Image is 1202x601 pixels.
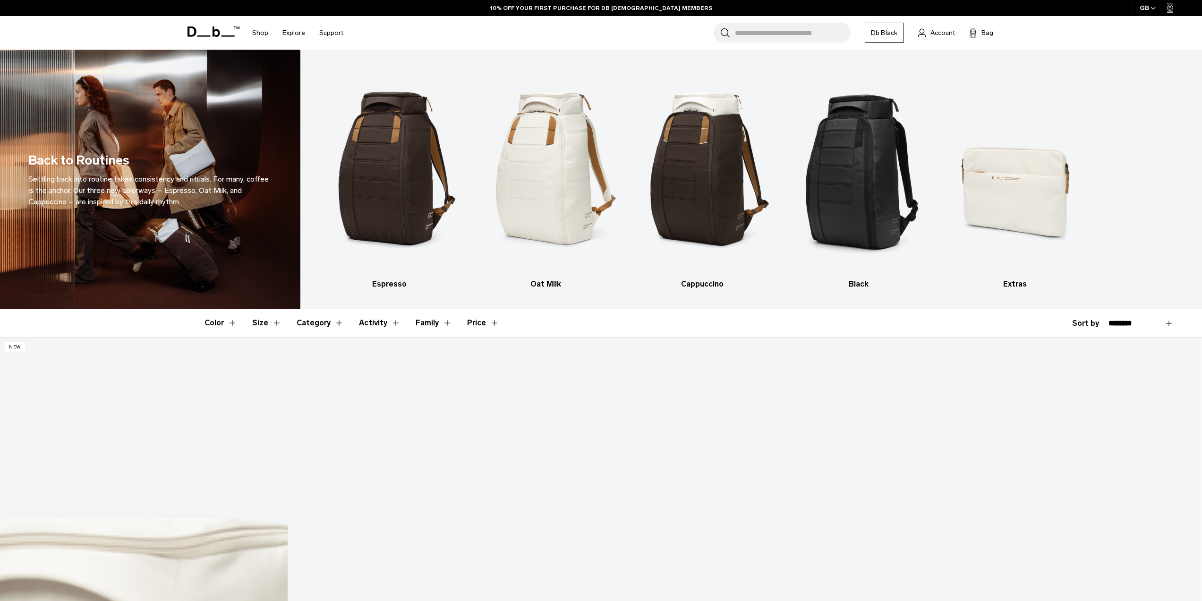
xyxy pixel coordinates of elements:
h3: Extras [945,279,1085,290]
li: 1 / 5 [319,64,459,290]
button: Toggle Filter [416,309,452,337]
a: Db Extras [945,64,1085,290]
button: Toggle Filter [359,309,401,337]
img: Db [945,64,1085,274]
span: Bag [981,28,993,38]
button: Bag [969,27,993,38]
li: 4 / 5 [789,64,929,290]
img: Db [632,64,772,274]
h3: Espresso [319,279,459,290]
h3: Cappuccino [632,279,772,290]
li: 3 / 5 [632,64,772,290]
a: Db Black [789,64,929,290]
a: Db Espresso [319,64,459,290]
a: Support [319,16,343,50]
button: Toggle Filter [297,309,344,337]
p: Settling back into routine takes consistency and rituals. For many, coffee is the anchor. Our thr... [28,174,272,208]
h3: Oat Milk [476,279,615,290]
img: Db [789,64,929,274]
nav: Main Navigation [245,16,350,50]
li: 5 / 5 [945,64,1085,290]
button: Toggle Price [467,309,499,337]
img: Db [476,64,615,274]
a: Db Black [865,23,904,43]
span: Account [930,28,955,38]
h3: Black [789,279,929,290]
a: Explore [282,16,305,50]
li: 2 / 5 [476,64,615,290]
a: Db Cappuccino [632,64,772,290]
a: Db Oat Milk [476,64,615,290]
a: Shop [252,16,268,50]
p: New [5,342,25,352]
h1: Back to Routines [28,151,129,170]
img: Db [319,64,459,274]
button: Toggle Filter [252,309,281,337]
a: Account [918,27,955,38]
button: Toggle Filter [205,309,237,337]
a: 10% OFF YOUR FIRST PURCHASE FOR DB [DEMOGRAPHIC_DATA] MEMBERS [490,4,712,12]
